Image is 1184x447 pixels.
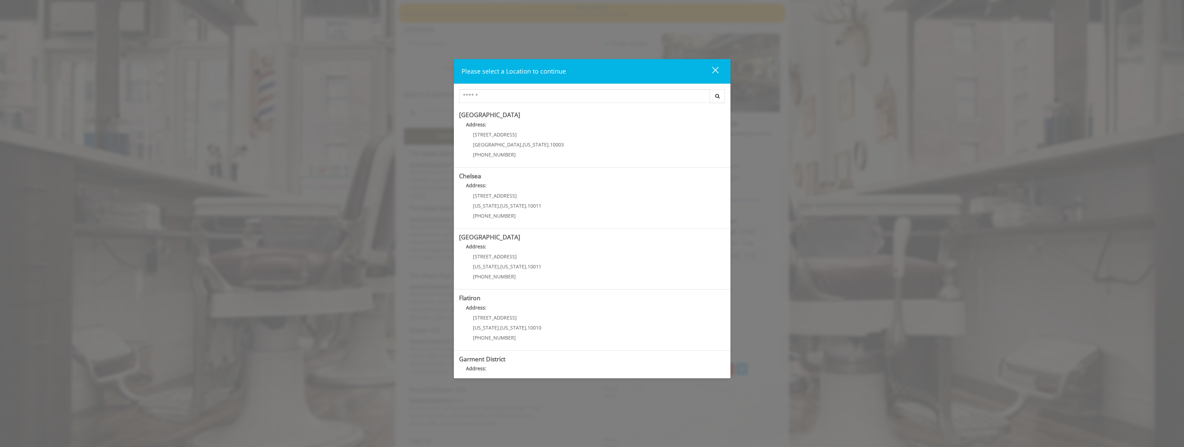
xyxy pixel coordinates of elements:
b: [GEOGRAPHIC_DATA] [459,233,520,241]
b: Address: [466,182,486,189]
span: , [499,202,500,209]
span: [US_STATE] [473,263,499,270]
span: [US_STATE] [523,141,549,148]
span: [US_STATE] [473,202,499,209]
b: Address: [466,365,486,372]
span: [US_STATE] [500,202,526,209]
span: , [521,141,523,148]
span: , [526,324,528,331]
span: [PHONE_NUMBER] [473,273,516,280]
span: , [526,202,528,209]
span: Please select a Location to continue [462,67,566,75]
span: [STREET_ADDRESS] [473,253,517,260]
b: Address: [466,304,486,311]
b: Flatiron [459,294,481,302]
div: close dialog [704,66,718,77]
span: , [499,263,500,270]
span: [STREET_ADDRESS] [473,314,517,321]
b: Garment District [459,355,505,363]
b: Chelsea [459,172,481,180]
span: [STREET_ADDRESS] [473,131,517,138]
span: 10011 [528,263,541,270]
b: Address: [466,121,486,128]
span: 10011 [528,202,541,209]
span: [GEOGRAPHIC_DATA] [473,141,521,148]
input: Search Center [459,89,710,103]
span: [US_STATE] [473,324,499,331]
span: , [526,263,528,270]
i: Search button [714,94,721,98]
span: [PHONE_NUMBER] [473,212,516,219]
span: [PHONE_NUMBER] [473,151,516,158]
span: 10003 [550,141,564,148]
span: [STREET_ADDRESS] [473,192,517,199]
span: , [499,324,500,331]
b: Address: [466,243,486,250]
div: Center Select [459,89,725,106]
span: [US_STATE] [500,324,526,331]
b: [GEOGRAPHIC_DATA] [459,111,520,119]
span: [PHONE_NUMBER] [473,334,516,341]
span: 10010 [528,324,541,331]
span: , [549,141,550,148]
button: close dialog [699,64,723,78]
span: [US_STATE] [500,263,526,270]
